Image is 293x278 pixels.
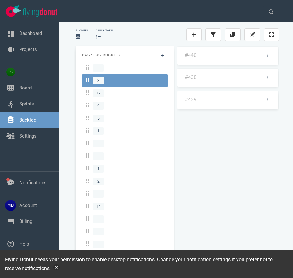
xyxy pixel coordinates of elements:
[185,52,196,58] a: #440
[92,257,155,263] a: enable desktop notifications
[82,162,168,175] a: 1
[19,218,32,224] a: Billing
[96,29,114,33] div: cards total
[186,257,231,263] a: notification settings
[19,117,36,123] a: Backlog
[23,8,57,17] img: Flying Donut text logo
[19,85,32,91] a: Board
[185,74,196,80] a: #438
[93,178,104,185] span: 2
[82,99,168,112] a: 6
[19,133,37,139] a: Settings
[82,74,168,87] a: 3
[82,125,168,137] a: 1
[19,180,47,185] a: Notifications
[19,47,37,52] a: Projects
[82,175,168,188] a: 2
[93,165,104,173] span: 1
[82,112,168,125] a: 5
[93,203,104,210] span: 14
[19,31,42,36] a: Dashboard
[93,115,104,122] span: 5
[185,97,196,103] a: #439
[76,29,88,33] div: Buckets
[93,89,104,97] span: 17
[93,77,104,84] span: 3
[5,257,155,263] span: Flying Donut needs your permission to
[93,127,104,135] span: 1
[19,101,34,107] a: Sprints
[93,102,104,110] span: 6
[82,52,168,58] p: Backlog Buckets
[82,200,168,213] a: 14
[19,202,37,208] a: Account
[19,241,29,247] a: Help
[82,87,168,99] a: 17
